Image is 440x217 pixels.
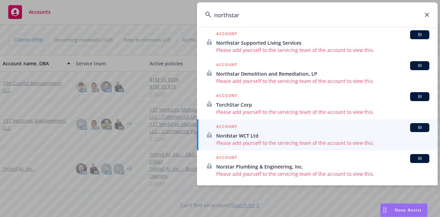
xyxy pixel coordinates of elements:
h5: ACCOUNT [216,154,237,162]
span: Please add yourself to the servicing team of the account to view this. [216,46,429,54]
input: Search... [197,2,438,27]
span: Please add yourself to the servicing team of the account to view this. [216,170,429,177]
span: Please add yourself to the servicing team of the account to view this. [216,108,429,116]
h5: ACCOUNT [216,30,237,39]
span: Please add yourself to the servicing team of the account to view this. [216,77,429,85]
a: ACCOUNTBITorchStar CorpPlease add yourself to the servicing team of the account to view this. [197,88,438,119]
span: Nordstar WCT Ltd [216,132,429,139]
span: BI [413,32,427,38]
button: Nova Assist [380,203,428,217]
a: ACCOUNTBINorstar Plumbing & Engineering, Inc.Please add yourself to the servicing team of the acc... [197,150,438,181]
span: BI [413,94,427,100]
a: ACCOUNTBINordstar WCT LtdPlease add yourself to the servicing team of the account to view this. [197,119,438,150]
span: TorchStar Corp [216,101,429,108]
span: Northstar Demolition and Remediation, LP [216,70,429,77]
span: BI [413,63,427,69]
span: Please add yourself to the servicing team of the account to view this. [216,139,429,147]
h5: ACCOUNT [216,92,237,100]
h5: ACCOUNT [216,123,237,131]
span: BI [413,124,427,131]
span: Northstar Supported Living Services [216,39,429,46]
span: BI [413,155,427,162]
div: Drag to move [381,204,389,217]
span: Nova Assist [395,207,422,213]
span: Norstar Plumbing & Engineering, Inc. [216,163,429,170]
a: ACCOUNTBINorthstar Demolition and Remediation, LPPlease add yourself to the servicing team of the... [197,57,438,88]
h5: ACCOUNT [216,61,237,69]
a: ACCOUNTBINorthstar Supported Living ServicesPlease add yourself to the servicing team of the acco... [197,26,438,57]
